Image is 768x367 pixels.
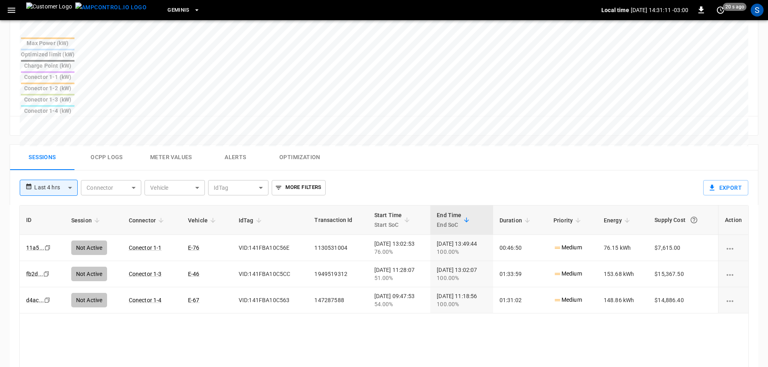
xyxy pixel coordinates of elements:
div: [DATE] 09:47:53 [374,292,424,308]
span: IdTag [239,216,264,225]
div: copy [43,296,52,305]
div: 100.00% [437,300,486,308]
div: Start Time [374,210,402,230]
p: [DATE] 14:31:11 -03:00 [631,6,688,14]
button: More Filters [272,180,325,195]
p: Start SoC [374,220,402,230]
a: Conector 1-4 [129,297,162,303]
span: Geminis [167,6,190,15]
button: Optimization [268,145,332,170]
button: The cost of your charging session based on your supply rates [687,213,701,227]
p: Medium [553,296,582,304]
div: Not Active [71,293,107,307]
div: Last 4 hrs [34,180,78,195]
div: End Time [437,210,461,230]
div: charging session options [725,270,742,278]
p: Local time [601,6,629,14]
img: ampcontrol.io logo [75,2,147,12]
div: charging session options [725,244,742,252]
div: charging session options [725,296,742,304]
span: Connector [129,216,166,225]
td: 148.86 kWh [597,287,648,313]
div: 100.00% [437,274,486,282]
span: Start TimeStart SoC [374,210,413,230]
button: Alerts [203,145,268,170]
div: 54.00% [374,300,424,308]
a: E-67 [188,297,200,303]
td: VID:141FBA10C563 [232,287,308,313]
div: profile-icon [751,4,764,17]
span: Session [71,216,102,225]
span: 20 s ago [723,3,747,11]
div: Supply Cost [654,213,712,227]
span: Vehicle [188,216,218,225]
div: [DATE] 11:18:56 [437,292,486,308]
span: Priority [553,216,583,225]
button: Sessions [10,145,74,170]
td: $14,886.40 [648,287,718,313]
button: Export [703,180,748,195]
table: sessions table [20,205,748,313]
img: Customer Logo [26,2,72,18]
th: Action [718,205,748,235]
div: 51.00% [374,274,424,282]
th: ID [20,205,65,235]
button: Geminis [164,2,203,18]
span: Energy [604,216,632,225]
th: Transaction Id [308,205,367,235]
span: End TimeEnd SoC [437,210,472,230]
td: 01:31:02 [493,287,547,313]
button: Ocpp logs [74,145,139,170]
span: Duration [500,216,533,225]
button: Meter Values [139,145,203,170]
button: set refresh interval [714,4,727,17]
p: End SoC [437,220,461,230]
td: 147287588 [308,287,367,313]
